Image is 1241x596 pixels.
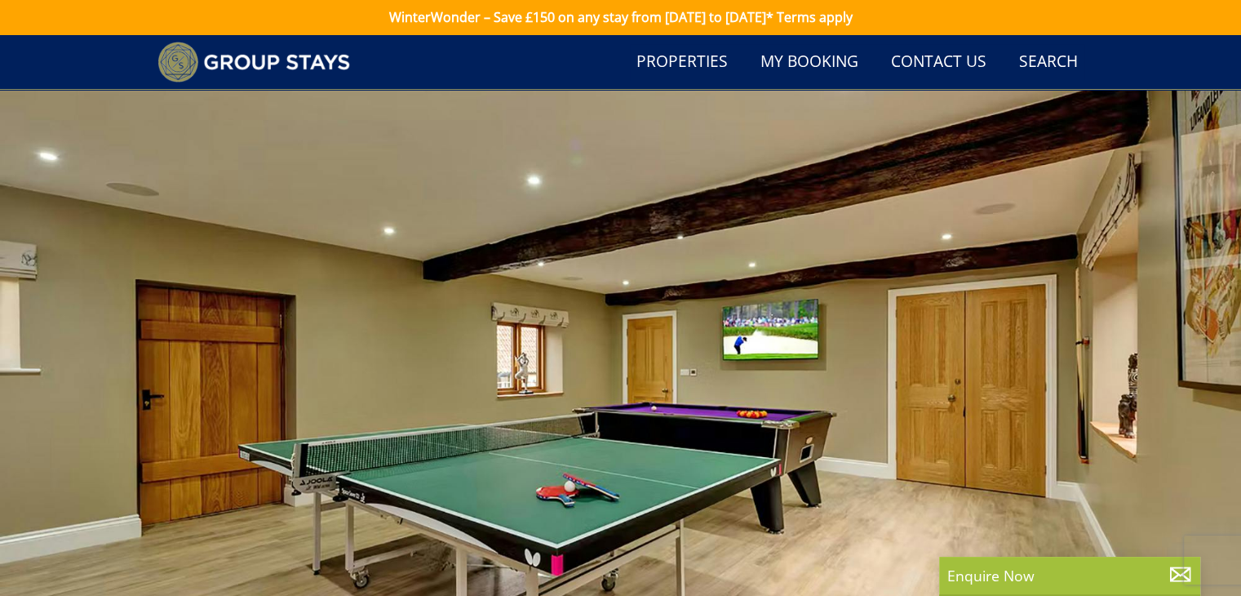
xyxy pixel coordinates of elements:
[1013,44,1084,81] a: Search
[754,44,865,81] a: My Booking
[157,42,351,82] img: Group Stays
[630,44,734,81] a: Properties
[947,565,1192,586] p: Enquire Now
[884,44,993,81] a: Contact Us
